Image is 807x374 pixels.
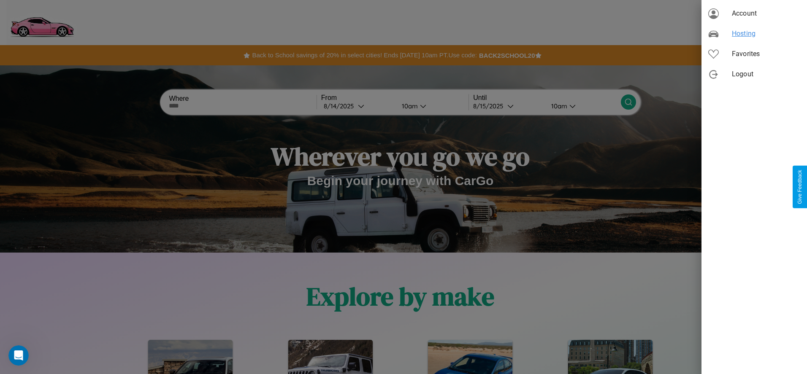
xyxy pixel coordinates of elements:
[797,170,803,204] div: Give Feedback
[701,3,807,24] div: Account
[732,29,800,39] span: Hosting
[701,64,807,84] div: Logout
[732,8,800,19] span: Account
[701,24,807,44] div: Hosting
[701,44,807,64] div: Favorites
[732,69,800,79] span: Logout
[8,345,29,366] iframe: Intercom live chat
[732,49,800,59] span: Favorites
